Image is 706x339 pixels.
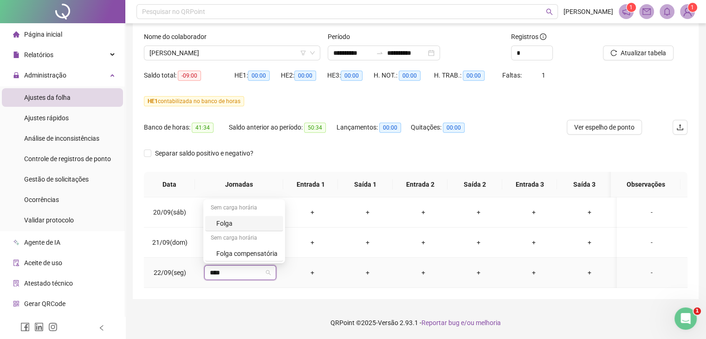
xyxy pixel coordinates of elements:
[327,70,374,81] div: HE 3:
[24,196,59,203] span: Ocorrências
[688,3,697,12] sup: Atualize o seu contato no menu Meus Dados
[378,319,398,326] span: Versão
[24,114,69,122] span: Ajustes rápidos
[376,49,383,57] span: to
[205,201,283,216] div: Sem carga horária
[624,207,679,217] div: -
[144,172,195,197] th: Data
[292,207,332,217] div: +
[13,300,19,307] span: qrcode
[447,172,502,197] th: Saída 2
[152,239,188,246] span: 21/09(dom)
[234,70,281,81] div: HE 1:
[618,179,673,189] span: Observações
[622,7,630,16] span: notification
[403,237,443,248] div: +
[458,207,499,217] div: +
[216,248,278,259] div: Folga compensatória
[546,8,553,15] span: search
[13,280,19,287] span: solution
[674,307,697,330] iframe: Intercom live chat
[24,259,62,267] span: Aceite de uso
[693,307,701,315] span: 1
[434,70,502,81] div: H. TRAB.:
[403,207,443,217] div: +
[629,4,633,11] span: 1
[205,231,283,246] div: Sem carga horária
[205,216,283,231] div: Folga
[13,72,19,78] span: lock
[542,72,545,79] span: 1
[624,237,679,248] div: -
[564,7,613,17] span: [PERSON_NAME]
[13,31,19,38] span: home
[24,51,53,59] span: Relatórios
[153,209,186,216] span: 20/09(sáb)
[627,3,636,12] sup: 1
[514,267,554,278] div: +
[98,325,105,331] span: left
[24,135,99,142] span: Análise de inconsistências
[511,32,546,42] span: Registros
[574,122,635,132] span: Ver espelho de ponto
[463,71,485,81] span: 00:00
[178,71,201,81] span: -09:00
[348,207,388,217] div: +
[48,322,58,332] span: instagram
[144,122,229,133] div: Banco de horas:
[376,49,383,57] span: swap-right
[216,218,278,228] div: Folga
[328,32,356,42] label: Período
[569,237,609,248] div: +
[557,172,612,197] th: Saída 3
[374,70,434,81] div: H. NOT.:
[663,7,671,16] span: bell
[502,172,557,197] th: Entrada 3
[680,5,694,19] img: 82184
[192,123,214,133] span: 41:34
[24,280,73,287] span: Atestado técnico
[292,237,332,248] div: +
[514,207,554,217] div: +
[642,7,651,16] span: mail
[149,46,315,60] span: CLEITON SOARES DOS SANTOS
[24,176,89,183] span: Gestão de solicitações
[125,306,706,339] footer: QRPoint © 2025 - 2.93.1 -
[458,267,499,278] div: +
[144,32,213,42] label: Nome do colaborador
[20,322,30,332] span: facebook
[310,50,315,56] span: down
[348,267,388,278] div: +
[502,72,523,79] span: Faltas:
[610,50,617,56] span: reload
[348,237,388,248] div: +
[195,172,283,197] th: Jornadas
[148,98,158,104] span: HE 1
[379,123,401,133] span: 00:00
[691,4,694,11] span: 1
[24,155,111,163] span: Controle de registros de ponto
[24,216,74,224] span: Validar protocolo
[624,267,679,278] div: -
[300,50,306,56] span: filter
[393,172,447,197] th: Entrada 2
[443,123,465,133] span: 00:00
[611,172,680,197] th: Observações
[421,319,501,326] span: Reportar bug e/ou melhoria
[281,70,327,81] div: HE 2:
[24,239,60,246] span: Agente de IA
[676,124,684,131] span: upload
[292,267,332,278] div: +
[24,300,65,307] span: Gerar QRCode
[24,31,62,38] span: Página inicial
[338,172,393,197] th: Saída 1
[621,48,666,58] span: Atualizar tabela
[248,71,270,81] span: 00:00
[13,260,19,266] span: audit
[34,322,44,332] span: linkedin
[229,122,337,133] div: Saldo anterior ao período:
[514,237,554,248] div: +
[294,71,316,81] span: 00:00
[399,71,421,81] span: 00:00
[151,148,257,158] span: Separar saldo positivo e negativo?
